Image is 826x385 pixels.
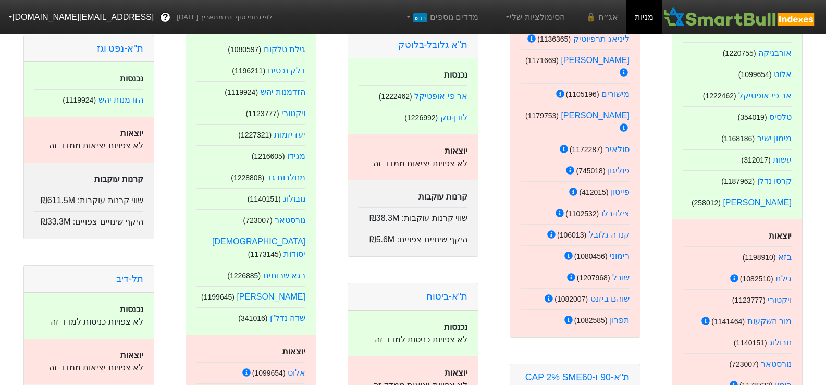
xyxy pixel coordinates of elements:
[747,317,792,326] a: מור השקעות
[608,166,630,175] a: פוליגון
[238,314,267,322] small: ( 341016 )
[732,296,766,304] small: ( 1123777 )
[41,217,70,226] span: ₪33.3M
[738,91,792,100] a: אר פי אופטיקל
[773,155,792,164] a: עשות
[270,314,305,322] a: שדה נדל"ן
[611,188,630,196] a: פייטון
[261,88,305,96] a: הזדמנות יהש
[163,10,168,24] span: ?
[574,316,608,325] small: ( 1082585 )
[359,157,467,170] p: לא צפויות יציאות ממדד זה
[98,95,143,104] a: הזדמנות יהש
[768,295,792,304] a: ויקטורי
[243,216,272,225] small: ( 723007 )
[359,207,467,225] div: שווי קרנות עוקבות :
[557,231,586,239] small: ( 106013 )
[741,156,770,164] small: ( 312017 )
[252,152,285,160] small: ( 1216605 )
[246,109,279,118] small: ( 1123777 )
[34,190,143,207] div: שווי קרנות עוקבות :
[400,7,483,28] a: מדדים נוספיםחדש
[369,235,395,244] span: ₪5.6M
[34,316,143,328] p: לא צפויות כניסות למדד זה
[283,194,305,203] a: נובולוג
[359,229,467,246] div: היקף שינויים צפויים :
[537,35,571,43] small: ( 1136365 )
[281,109,305,118] a: ויקטורי
[248,195,281,203] small: ( 1140151 )
[359,333,467,346] p: לא צפויות כניסות למדד זה
[577,274,610,282] small: ( 1207968 )
[721,134,755,143] small: ( 1168186 )
[525,372,630,382] a: ת"א-90 ו-CAP 2% SME60
[227,271,261,280] small: ( 1226885 )
[379,92,412,101] small: ( 1222462 )
[610,252,630,260] a: רימוני
[612,273,630,282] a: שובל
[610,316,630,325] a: תפרון
[94,175,143,183] strong: קרנות עוקבות
[445,368,467,377] strong: יוצאות
[440,113,467,122] a: לודן-טק
[778,253,792,262] a: בזא
[275,216,305,225] a: נורסטאר
[34,211,143,228] div: היקף שינויים צפויים :
[774,70,792,79] a: אלוט
[232,67,265,75] small: ( 1196211 )
[444,322,467,331] strong: נכנסות
[237,292,305,301] a: [PERSON_NAME]
[248,250,281,258] small: ( 1173145 )
[757,134,792,143] a: מימון ישיר
[769,338,792,347] a: נובולוג
[561,111,630,120] a: [PERSON_NAME]
[120,305,143,314] strong: נכנסות
[267,173,305,182] a: מחלבות גד
[740,275,773,283] small: ( 1082510 )
[769,113,792,121] a: טלסיס
[768,27,792,36] strong: נכנסות
[525,111,559,120] small: ( 1179753 )
[231,173,264,182] small: ( 1228808 )
[445,146,467,155] strong: יוצאות
[743,253,776,262] small: ( 1198910 )
[729,360,758,368] small: ( 723007 )
[692,198,721,207] small: ( 258012 )
[404,114,438,122] small: ( 1226992 )
[723,49,756,57] small: ( 1220755 )
[264,45,305,54] a: גילת טלקום
[721,177,755,185] small: ( 1187962 )
[201,293,235,301] small: ( 1199645 )
[554,295,588,303] small: ( 1082007 )
[287,152,305,160] a: מגידו
[120,129,143,138] strong: יוצאות
[252,369,286,377] small: ( 1099654 )
[263,271,305,280] a: רגא שרותים
[769,231,792,240] strong: יוצאות
[444,70,467,79] strong: נכנסות
[589,230,630,239] a: קנדה גלובל
[34,362,143,374] p: לא צפויות יציאות ממדד זה
[212,237,305,258] a: [DEMOGRAPHIC_DATA] יסודות
[398,40,467,50] a: ת''א גלובל-בלוטק
[426,291,467,302] a: ת"א-ביטוח
[579,188,608,196] small: ( 412015 )
[177,12,272,22] span: לפי נתוני סוף יום מתאריך [DATE]
[601,209,630,218] a: צילו-בלו
[120,74,143,83] strong: נכנסות
[34,140,143,152] p: לא צפויות יציאות ממדד זה
[761,359,792,368] a: נורסטאר
[228,45,261,54] small: ( 1080597 )
[288,368,305,377] a: אלוט
[525,56,559,65] small: ( 1171669 )
[662,7,818,28] img: SmartBull
[573,34,630,43] a: ליניאג תרפיוטיק
[601,90,630,98] a: מישורים
[414,92,467,101] a: אר פי אופטיקל
[605,145,630,154] a: סולאיר
[711,317,745,326] small: ( 1141464 )
[369,214,399,222] span: ₪38.3M
[703,92,736,100] small: ( 1222462 )
[590,294,630,303] a: שוהם ביזנס
[737,113,767,121] small: ( 354019 )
